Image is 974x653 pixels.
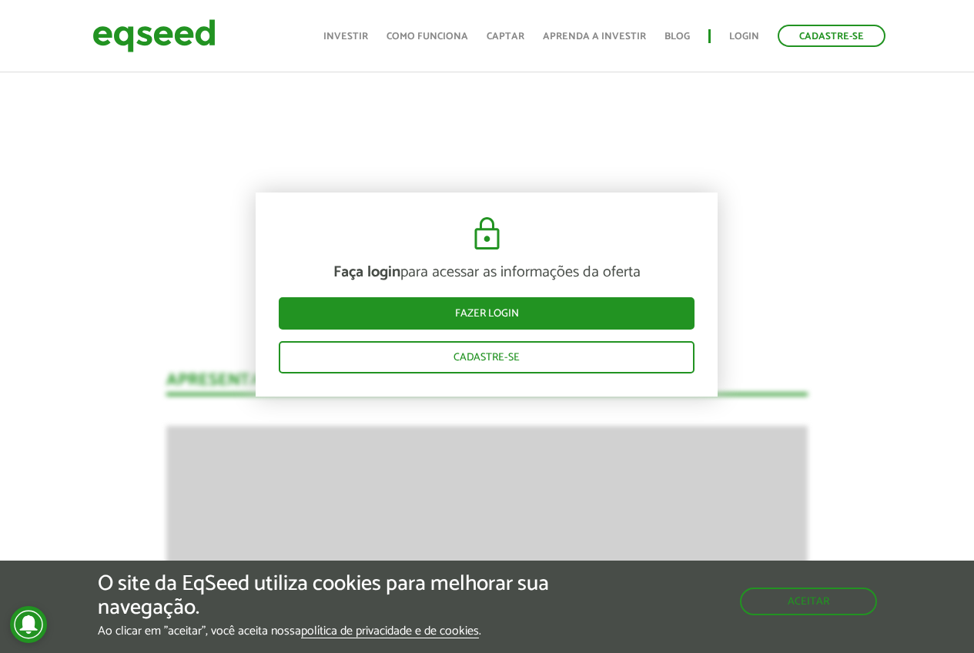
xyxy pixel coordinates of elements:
a: Blog [664,32,690,42]
button: Aceitar [740,588,877,615]
a: Aprenda a investir [543,32,646,42]
a: Captar [487,32,524,42]
img: cadeado.svg [468,216,506,253]
img: EqSeed [92,15,216,56]
a: Cadastre-se [778,25,885,47]
h5: O site da EqSeed utiliza cookies para melhorar sua navegação. [98,572,565,620]
p: Ao clicar em "aceitar", você aceita nossa . [98,624,565,638]
a: Fazer login [279,297,695,330]
a: Como funciona [387,32,468,42]
a: Cadastre-se [279,341,695,373]
a: Login [729,32,759,42]
p: para acessar as informações da oferta [279,263,695,282]
a: política de privacidade e de cookies [301,625,479,638]
a: Investir [323,32,368,42]
strong: Faça login [333,260,400,285]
